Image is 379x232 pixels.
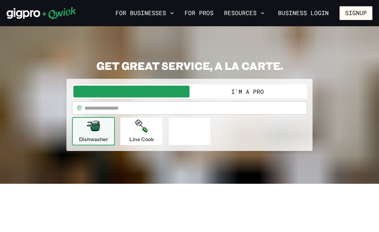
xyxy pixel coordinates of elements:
p: Dishwasher [79,135,108,143]
button: Dishwasher [72,117,115,145]
a: Business Login [272,6,334,20]
button: Line Cook [120,117,163,145]
button: Signup [340,6,372,20]
button: For Businesses [113,8,177,19]
button: I'm a Business [73,86,189,97]
a: For Pros [182,8,216,19]
button: Resources [221,8,267,19]
p: Line Cook [129,135,154,143]
button: I'm a Pro [189,86,306,97]
h2: GET GREAT SERVICE, A LA CARTE. [66,59,313,72]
